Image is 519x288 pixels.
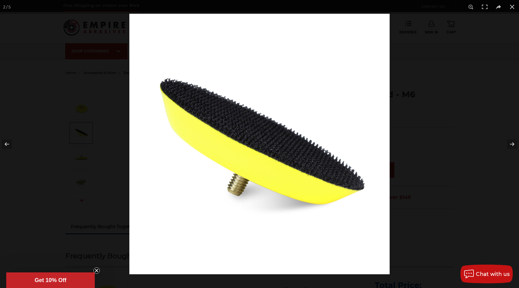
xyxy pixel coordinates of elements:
div: Get 10% OffClose teaser [6,272,95,288]
button: Next (arrow right) [497,129,519,160]
img: durable-3-inch-hook-loop-backing-pad-m6-mandrel__13107.1698954827.jpg [129,14,390,274]
button: Chat with us [460,265,513,283]
span: Chat with us [476,271,510,277]
button: Close teaser [94,267,100,274]
span: Get 10% Off [35,277,66,283]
